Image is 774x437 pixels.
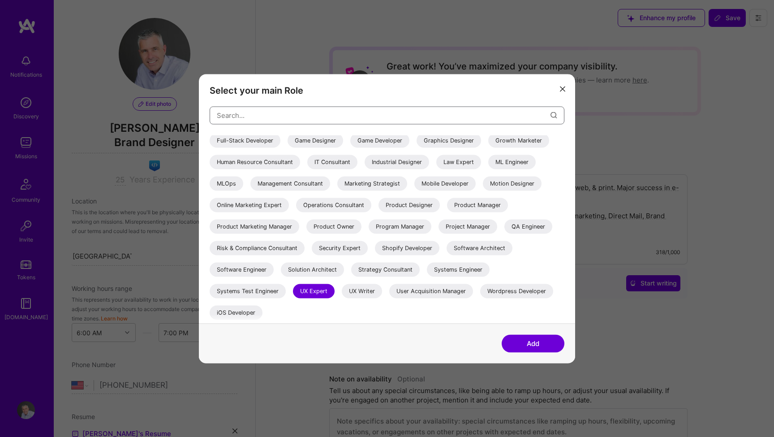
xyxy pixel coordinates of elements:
[369,219,431,234] div: Program Manager
[210,176,243,190] div: MLOps
[488,133,549,147] div: Growth Marketer
[199,74,575,363] div: modal
[350,133,409,147] div: Game Developer
[210,305,262,320] div: iOS Developer
[288,133,343,147] div: Game Designer
[210,155,300,169] div: Human Resource Consultant
[483,176,542,190] div: Motion Designer
[281,262,344,277] div: Solution Architect
[296,198,371,212] div: Operations Consultant
[306,219,361,234] div: Product Owner
[560,87,565,92] i: icon Close
[504,219,552,234] div: QA Engineer
[210,198,289,212] div: Online Marketing Expert
[436,155,481,169] div: Law Expert
[414,176,476,190] div: Mobile Developer
[447,241,512,255] div: Software Architect
[337,176,407,190] div: Marketing Strategist
[250,176,330,190] div: Management Consultant
[210,85,564,95] h3: Select your main Role
[417,133,481,147] div: Graphics Designer
[378,198,440,212] div: Product Designer
[447,198,508,212] div: Product Manager
[550,112,557,119] i: icon Search
[439,219,497,234] div: Project Manager
[307,155,357,169] div: IT Consultant
[365,155,429,169] div: Industrial Designer
[480,284,553,298] div: Wordpress Developer
[210,241,305,255] div: Risk & Compliance Consultant
[210,262,274,277] div: Software Engineer
[427,262,490,277] div: Systems Engineer
[502,334,564,352] button: Add
[351,262,420,277] div: Strategy Consultant
[217,104,550,127] input: Search...
[312,241,368,255] div: Security Expert
[210,219,299,234] div: Product Marketing Manager
[389,284,473,298] div: User Acquisition Manager
[210,133,280,147] div: Full-Stack Developer
[293,284,335,298] div: UX Expert
[210,284,286,298] div: Systems Test Engineer
[375,241,439,255] div: Shopify Developer
[342,284,382,298] div: UX Writer
[488,155,536,169] div: ML Engineer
